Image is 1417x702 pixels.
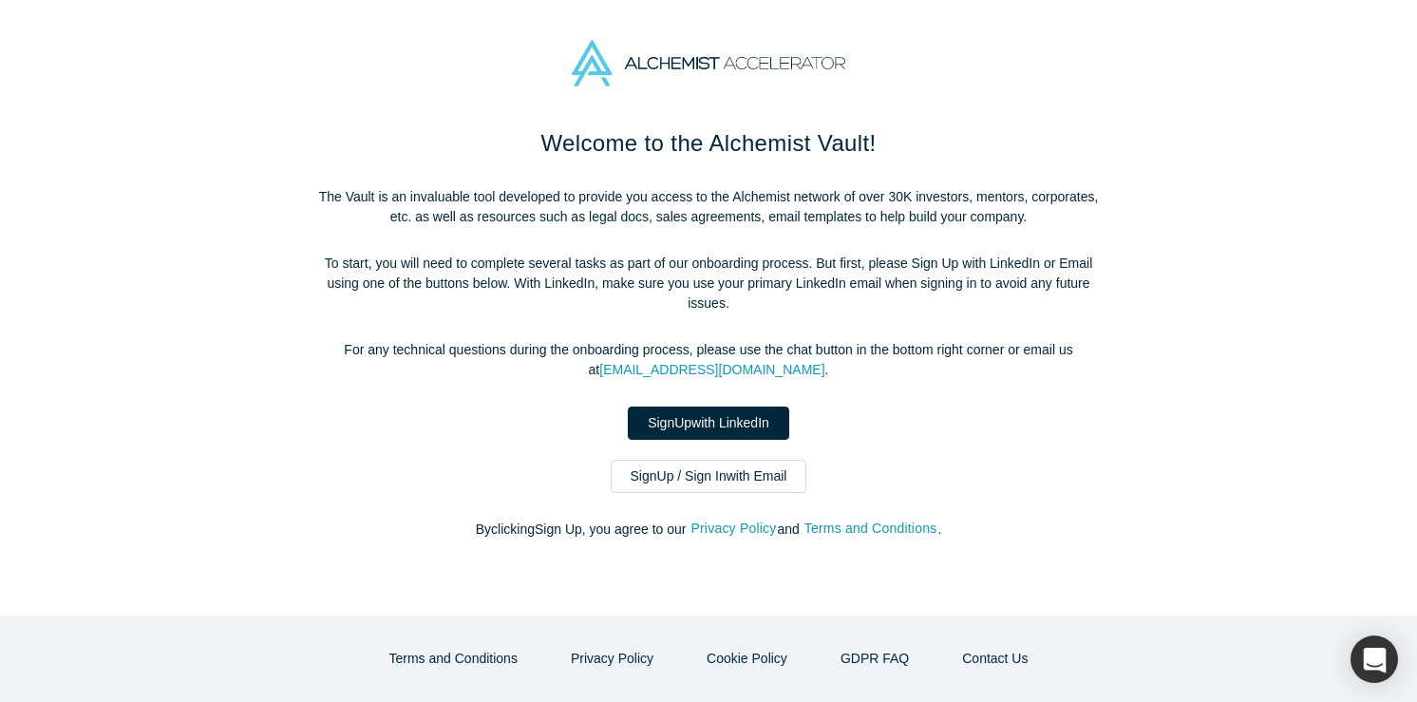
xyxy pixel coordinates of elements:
p: For any technical questions during the onboarding process, please use the chat button in the bott... [310,340,1107,380]
img: Alchemist Accelerator Logo [572,40,845,86]
a: [EMAIL_ADDRESS][DOMAIN_NAME] [599,362,824,377]
button: Terms and Conditions [369,642,538,675]
p: By clicking Sign Up , you agree to our and . [310,520,1107,540]
button: Contact Us [942,642,1048,675]
button: Terms and Conditions [803,518,938,540]
a: GDPR FAQ [821,642,929,675]
button: Cookie Policy [687,642,807,675]
a: SignUpwith LinkedIn [628,407,789,440]
p: To start, you will need to complete several tasks as part of our onboarding process. But first, p... [310,254,1107,313]
a: SignUp / Sign Inwith Email [611,460,807,493]
button: Privacy Policy [690,518,777,540]
button: Privacy Policy [551,642,673,675]
h1: Welcome to the Alchemist Vault! [310,126,1107,161]
p: The Vault is an invaluable tool developed to provide you access to the Alchemist network of over ... [310,187,1107,227]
